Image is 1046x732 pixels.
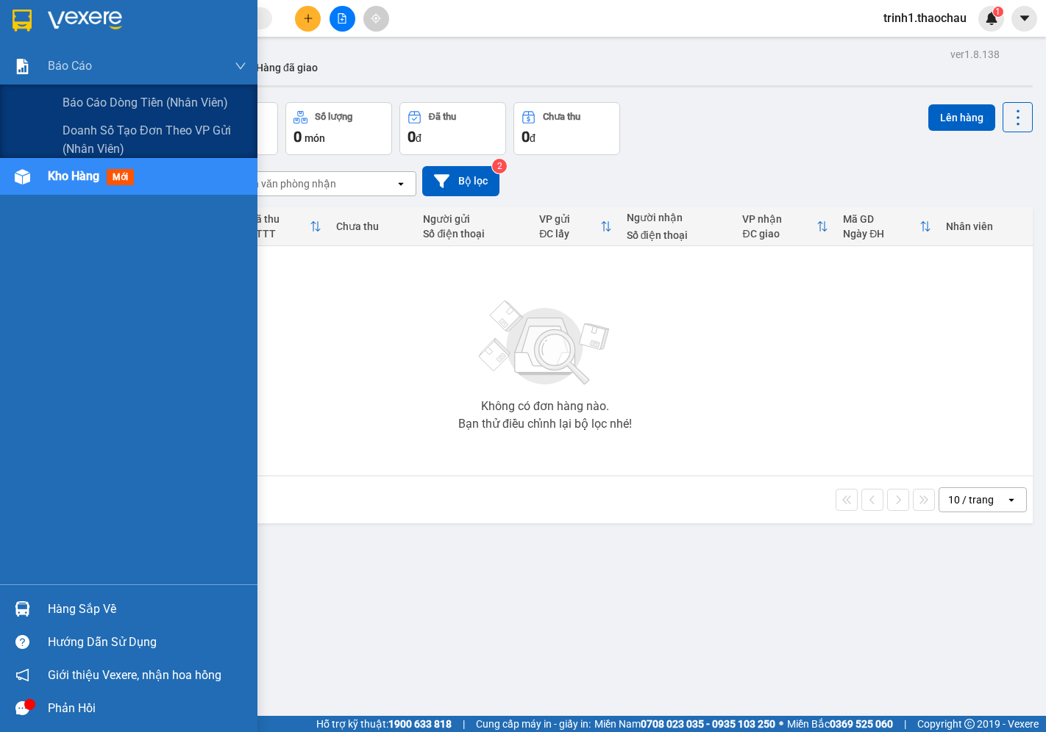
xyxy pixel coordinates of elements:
[472,292,619,395] img: svg+xml;base64,PHN2ZyBjbGFzcz0ibGlzdC1wbHVnX19zdmciIHhtbG5zPSJodHRwOi8vd3d3LnczLm9yZy8yMDAwL3N2Zy...
[594,716,775,732] span: Miền Nam
[995,7,1000,17] span: 1
[15,701,29,715] span: message
[481,401,609,412] div: Không có đơn hàng nào.
[63,121,246,158] span: Doanh số tạo đơn theo VP gửi (nhân viên)
[1018,12,1031,25] span: caret-down
[513,102,620,155] button: Chưa thu0đ
[429,112,456,122] div: Đã thu
[399,102,506,155] button: Đã thu0đ
[836,207,939,246] th: Toggle SortBy
[422,166,499,196] button: Bộ lọc
[843,213,919,225] div: Mã GD
[530,132,536,144] span: đ
[458,418,632,430] div: Bạn thử điều chỉnh lại bộ lọc nhé!
[249,228,310,240] div: HTTT
[423,228,524,240] div: Số điện thoại
[371,13,381,24] span: aim
[235,60,246,72] span: down
[787,716,893,732] span: Miền Bắc
[395,178,407,190] svg: open
[48,631,246,653] div: Hướng dẫn sử dụng
[244,50,330,85] button: Hàng đã giao
[985,12,998,25] img: icon-new-feature
[285,102,392,155] button: Số lượng0món
[408,128,416,146] span: 0
[476,716,591,732] span: Cung cấp máy in - giấy in:
[904,716,906,732] span: |
[241,207,329,246] th: Toggle SortBy
[15,601,30,617] img: warehouse-icon
[48,697,246,720] div: Phản hồi
[779,721,783,727] span: ⚪️
[293,128,302,146] span: 0
[964,719,975,729] span: copyright
[948,492,994,507] div: 10 / trang
[543,112,580,122] div: Chưa thu
[539,213,600,225] div: VP gửi
[742,228,816,240] div: ĐC giao
[337,13,347,24] span: file-add
[388,718,452,730] strong: 1900 633 818
[48,57,92,75] span: Báo cáo
[416,132,421,144] span: đ
[48,598,246,620] div: Hàng sắp về
[15,59,30,74] img: solution-icon
[336,220,409,232] div: Chưa thu
[735,207,836,246] th: Toggle SortBy
[627,212,728,223] div: Người nhận
[993,7,1003,17] sup: 1
[295,6,321,32] button: plus
[742,213,816,225] div: VP nhận
[627,229,728,241] div: Số điện thoại
[843,228,919,240] div: Ngày ĐH
[463,716,465,732] span: |
[48,666,221,684] span: Giới thiệu Vexere, nhận hoa hồng
[1006,494,1017,506] svg: open
[946,220,1025,232] div: Nhân viên
[928,104,995,131] button: Lên hàng
[15,668,29,682] span: notification
[107,169,134,185] span: mới
[15,169,30,184] img: warehouse-icon
[15,635,29,649] span: question-circle
[315,112,352,122] div: Số lượng
[423,213,524,225] div: Người gửi
[303,13,313,24] span: plus
[492,159,507,173] sup: 2
[522,128,530,146] span: 0
[950,46,1000,62] div: ver 1.8.138
[249,213,310,225] div: Đã thu
[235,176,336,191] div: Chọn văn phòng nhận
[872,9,978,27] span: trinh1.thaochau
[305,132,325,144] span: món
[63,93,228,112] span: Báo cáo dòng tiền (nhân viên)
[316,716,452,732] span: Hỗ trợ kỹ thuật:
[641,718,775,730] strong: 0708 023 035 - 0935 103 250
[539,228,600,240] div: ĐC lấy
[13,10,32,32] img: logo-vxr
[830,718,893,730] strong: 0369 525 060
[48,169,99,183] span: Kho hàng
[330,6,355,32] button: file-add
[532,207,619,246] th: Toggle SortBy
[363,6,389,32] button: aim
[1011,6,1037,32] button: caret-down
